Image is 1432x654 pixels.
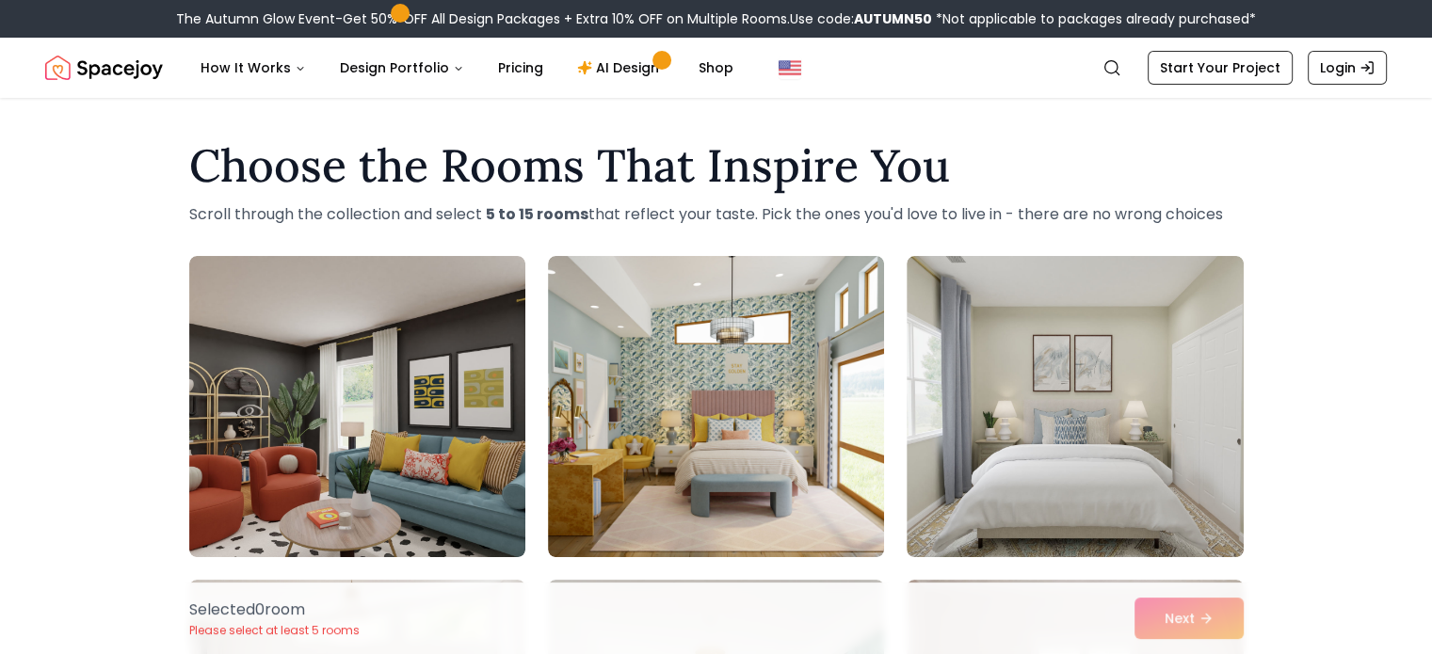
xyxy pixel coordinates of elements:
h1: Choose the Rooms That Inspire You [189,143,1244,188]
nav: Global [45,38,1387,98]
span: Use code: [790,9,932,28]
a: Spacejoy [45,49,163,87]
img: Room room-1 [189,256,525,557]
button: How It Works [185,49,321,87]
a: Pricing [483,49,558,87]
a: AI Design [562,49,680,87]
span: *Not applicable to packages already purchased* [932,9,1256,28]
strong: 5 to 15 rooms [486,203,588,225]
p: Please select at least 5 rooms [189,623,360,638]
a: Login [1308,51,1387,85]
nav: Main [185,49,748,87]
img: Spacejoy Logo [45,49,163,87]
div: The Autumn Glow Event-Get 50% OFF All Design Packages + Extra 10% OFF on Multiple Rooms. [176,9,1256,28]
b: AUTUMN50 [854,9,932,28]
p: Selected 0 room [189,598,360,621]
p: Scroll through the collection and select that reflect your taste. Pick the ones you'd love to liv... [189,203,1244,226]
img: United States [779,56,801,79]
img: Room room-3 [907,256,1243,557]
img: Room room-2 [548,256,884,557]
button: Design Portfolio [325,49,479,87]
a: Start Your Project [1148,51,1293,85]
a: Shop [684,49,748,87]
